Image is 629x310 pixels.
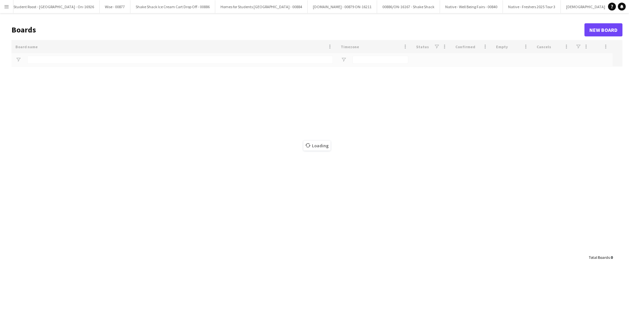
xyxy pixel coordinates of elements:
[611,255,613,260] span: 0
[100,0,130,13] button: Wise - 00877
[303,141,331,151] span: Loading
[215,0,308,13] button: Homes for Students [GEOGRAPHIC_DATA] - 00884
[308,0,377,13] button: [DOMAIN_NAME] - 00879 ON-16211
[11,25,584,35] h1: Boards
[589,255,610,260] span: Total Boards
[130,0,215,13] button: Shake Shack Ice Cream Cart Drop Off - 00886
[8,0,100,13] button: Student Roost - [GEOGRAPHIC_DATA] - On-16926
[584,23,622,36] a: New Board
[503,0,561,13] button: Native - Freshers 2025 Tour 3
[440,0,503,13] button: Native - Well Being Fairs - 00840
[589,251,613,264] div: :
[377,0,440,13] button: 00886/ON-16167 - Shake Shack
